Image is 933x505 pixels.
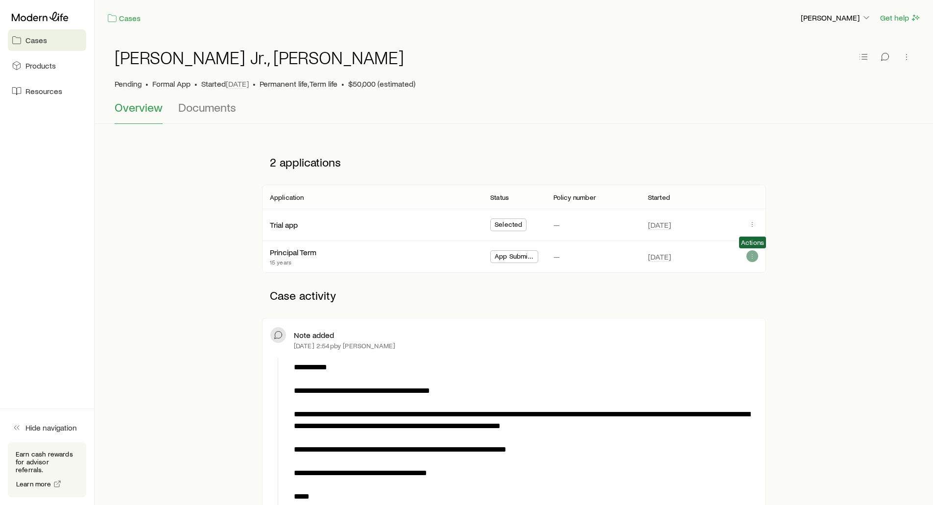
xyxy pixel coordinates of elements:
p: Earn cash rewards for advisor referrals. [16,450,78,474]
span: App Submitted [495,252,534,263]
span: Products [25,61,56,71]
a: Resources [8,80,86,102]
button: Hide navigation [8,417,86,438]
p: 2 applications [262,147,766,177]
a: Products [8,55,86,76]
p: — [553,220,560,230]
p: Policy number [553,193,596,201]
span: Cases [25,35,47,45]
span: [DATE] [648,220,671,230]
a: Cases [107,13,141,24]
span: • [145,79,148,89]
span: Actions [741,239,764,246]
button: Get help [880,12,921,24]
span: Formal App [152,79,191,89]
p: Pending [115,79,142,89]
div: Trial app [270,220,298,230]
p: Started [648,193,670,201]
span: Permanent life, Term life [260,79,337,89]
span: Overview [115,100,163,114]
p: [PERSON_NAME] [801,13,871,23]
p: Case activity [262,281,766,310]
p: — [553,252,560,262]
p: [DATE] 2:54p by [PERSON_NAME] [294,342,395,350]
span: Learn more [16,481,51,487]
span: [DATE] [648,252,671,262]
p: Application [270,193,304,201]
span: [DATE] [226,79,249,89]
p: Started [201,79,249,89]
span: Resources [25,86,62,96]
span: Hide navigation [25,423,77,433]
a: Trial app [270,220,298,229]
a: Principal Term [270,247,316,257]
p: 15 years [270,258,316,266]
span: • [341,79,344,89]
span: Documents [178,100,236,114]
span: Selected [495,220,522,231]
h1: [PERSON_NAME] Jr., [PERSON_NAME] [115,48,404,67]
span: • [194,79,197,89]
div: Earn cash rewards for advisor referrals.Learn more [8,442,86,497]
span: $50,000 (estimated) [348,79,415,89]
span: • [253,79,256,89]
p: Note added [294,330,334,340]
p: Status [490,193,509,201]
div: Case details tabs [115,100,913,124]
div: Principal Term [270,247,316,258]
button: [PERSON_NAME] [800,12,872,24]
a: Cases [8,29,86,51]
